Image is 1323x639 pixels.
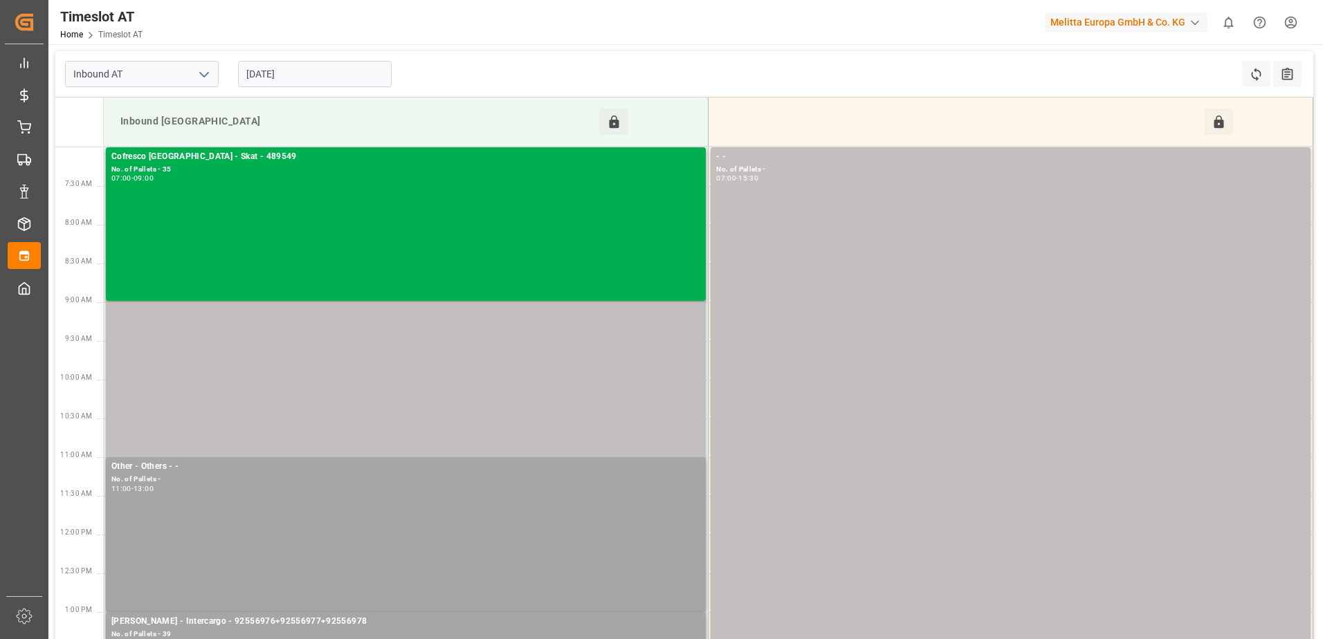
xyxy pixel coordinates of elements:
[65,61,219,87] input: Type to search/select
[111,485,131,492] div: 11:00
[238,61,392,87] input: DD-MM-YYYY
[111,150,700,164] div: Cofresco [GEOGRAPHIC_DATA] - Skat - 489549
[65,219,92,226] span: 8:00 AM
[1045,9,1213,35] button: Melitta Europa GmbH & Co. KG
[716,150,1305,164] div: - -
[65,180,92,187] span: 7:30 AM
[60,490,92,497] span: 11:30 AM
[60,373,92,381] span: 10:00 AM
[115,109,600,135] div: Inbound [GEOGRAPHIC_DATA]
[193,64,214,85] button: open menu
[60,528,92,536] span: 12:00 PM
[111,474,700,485] div: No. of Pallets -
[65,606,92,613] span: 1:00 PM
[60,6,143,27] div: Timeslot AT
[716,164,1305,176] div: No. of Pallets -
[1244,7,1275,38] button: Help Center
[65,296,92,304] span: 9:00 AM
[111,164,700,176] div: No. of Pallets - 35
[65,335,92,342] span: 9:30 AM
[131,485,134,492] div: -
[60,567,92,575] span: 12:30 PM
[65,257,92,265] span: 8:30 AM
[134,175,154,181] div: 09:00
[60,451,92,459] span: 11:00 AM
[1045,12,1207,33] div: Melitta Europa GmbH & Co. KG
[111,460,700,474] div: Other - Others - -
[131,175,134,181] div: -
[134,485,154,492] div: 13:00
[736,175,738,181] div: -
[716,175,736,181] div: 07:00
[1213,7,1244,38] button: show 0 new notifications
[111,615,700,629] div: [PERSON_NAME] - Intercargo - 92556976+92556977+92556978
[60,30,83,39] a: Home
[60,412,92,420] span: 10:30 AM
[738,175,758,181] div: 15:30
[111,175,131,181] div: 07:00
